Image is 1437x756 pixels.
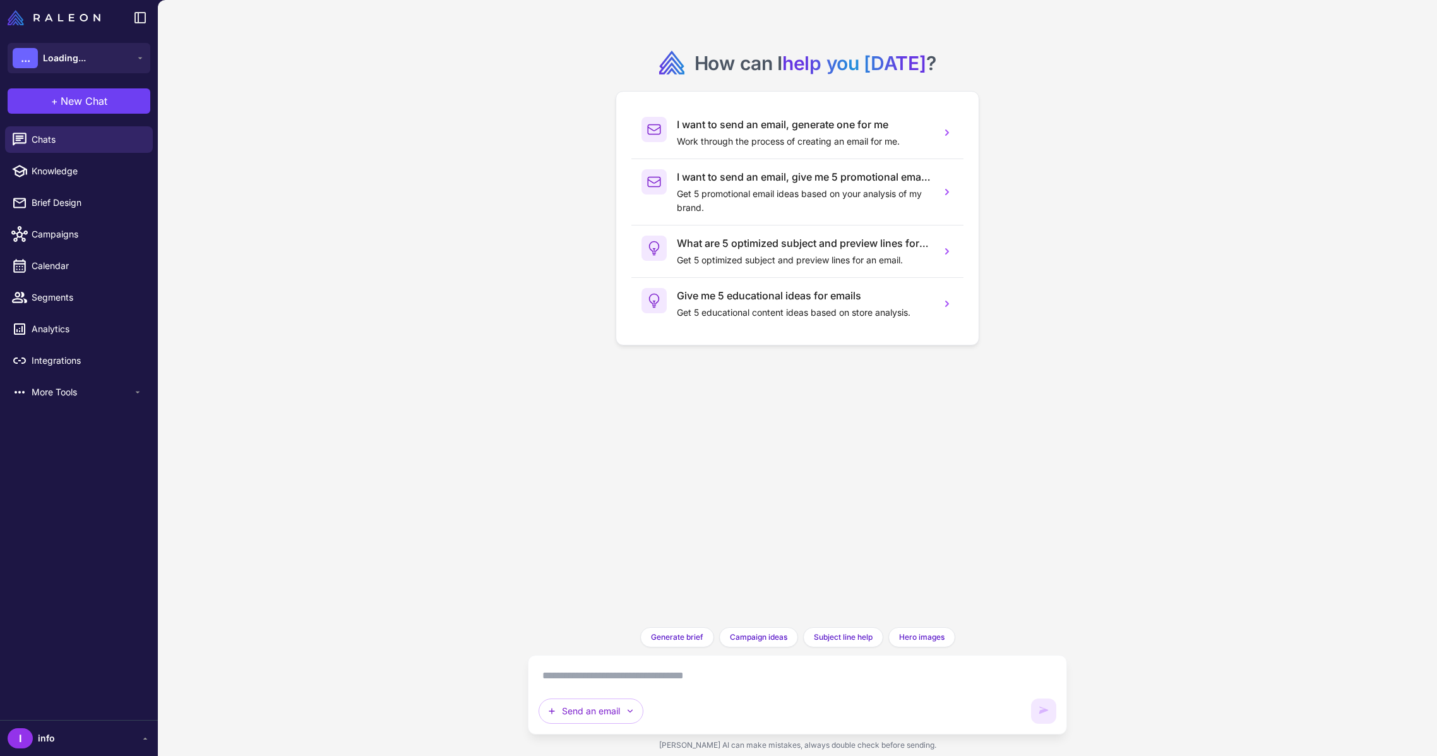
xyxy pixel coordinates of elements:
[8,88,150,114] button: +New Chat
[32,227,143,241] span: Campaigns
[730,632,787,643] span: Campaign ideas
[8,10,100,25] img: Raleon Logo
[677,306,931,320] p: Get 5 educational content ideas based on store analysis.
[888,627,955,647] button: Hero images
[32,322,143,336] span: Analytics
[32,385,133,399] span: More Tools
[61,93,107,109] span: New Chat
[814,632,873,643] span: Subject line help
[5,158,153,184] a: Knowledge
[5,316,153,342] a: Analytics
[528,735,1067,756] div: [PERSON_NAME] AI can make mistakes, always double check before sending.
[719,627,798,647] button: Campaign ideas
[782,52,926,75] span: help you [DATE]
[8,43,150,73] button: ...Loading...
[32,164,143,178] span: Knowledge
[5,221,153,248] a: Campaigns
[32,259,143,273] span: Calendar
[32,133,143,147] span: Chats
[677,117,931,132] h3: I want to send an email, generate one for me
[677,253,931,267] p: Get 5 optimized subject and preview lines for an email.
[38,731,55,745] span: info
[5,253,153,279] a: Calendar
[640,627,714,647] button: Generate brief
[43,51,86,65] span: Loading...
[539,699,643,724] button: Send an email
[5,189,153,216] a: Brief Design
[677,187,931,215] p: Get 5 promotional email ideas based on your analysis of my brand.
[677,169,931,184] h3: I want to send an email, give me 5 promotional email ideas.
[32,291,143,304] span: Segments
[803,627,883,647] button: Subject line help
[51,93,58,109] span: +
[5,347,153,374] a: Integrations
[32,354,143,368] span: Integrations
[8,728,33,748] div: I
[5,126,153,153] a: Chats
[677,288,931,303] h3: Give me 5 educational ideas for emails
[677,236,931,251] h3: What are 5 optimized subject and preview lines for an email?
[695,51,936,76] h2: How can I ?
[677,135,931,148] p: Work through the process of creating an email for me.
[32,196,143,210] span: Brief Design
[899,632,945,643] span: Hero images
[13,48,38,68] div: ...
[651,632,703,643] span: Generate brief
[5,284,153,311] a: Segments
